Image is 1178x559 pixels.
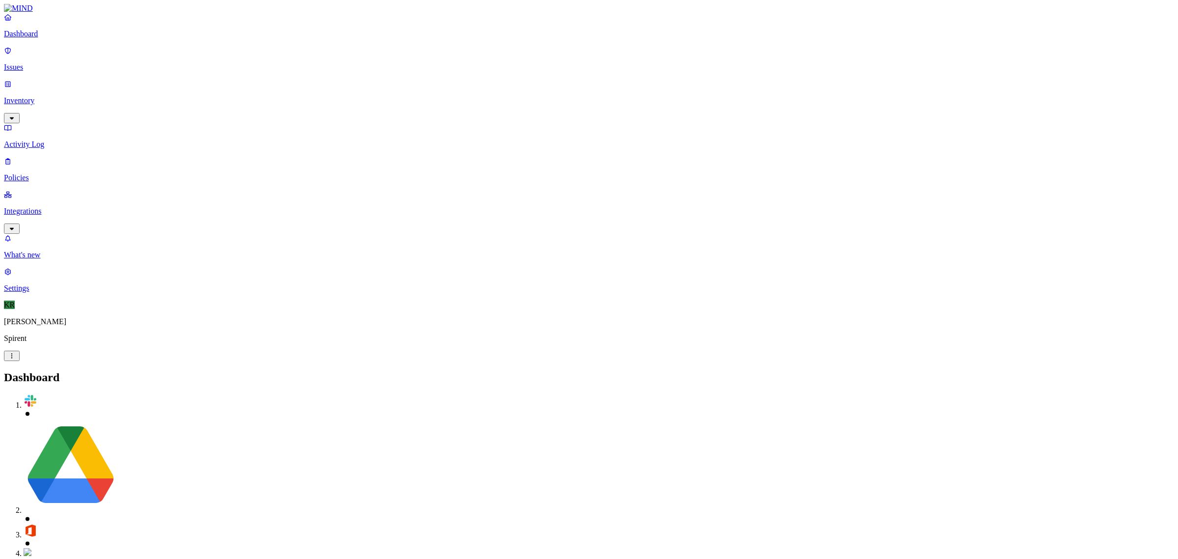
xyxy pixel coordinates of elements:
[4,157,1174,182] a: Policies
[4,284,1174,293] p: Settings
[4,234,1174,259] a: What's new
[4,140,1174,149] p: Activity Log
[4,317,1174,326] p: [PERSON_NAME]
[4,46,1174,72] a: Issues
[24,394,37,408] img: svg%3e
[4,4,1174,13] a: MIND
[4,334,1174,343] p: Spirent
[24,548,31,556] img: microsoft-teams-DGuMRFzA.svg
[24,419,118,513] img: svg%3e
[4,29,1174,38] p: Dashboard
[4,80,1174,122] a: Inventory
[4,123,1174,149] a: Activity Log
[4,173,1174,182] p: Policies
[4,13,1174,38] a: Dashboard
[4,63,1174,72] p: Issues
[24,524,37,537] img: svg%3e
[4,190,1174,232] a: Integrations
[4,371,1174,384] h2: Dashboard
[4,267,1174,293] a: Settings
[4,4,33,13] img: MIND
[4,251,1174,259] p: What's new
[4,96,1174,105] p: Inventory
[4,301,15,309] span: KR
[4,207,1174,216] p: Integrations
